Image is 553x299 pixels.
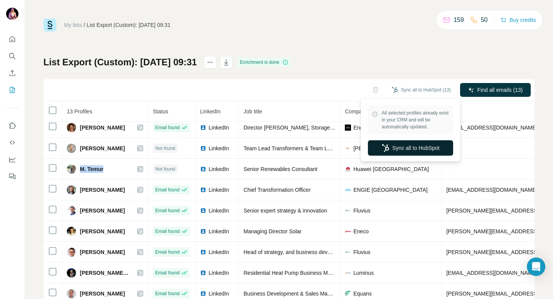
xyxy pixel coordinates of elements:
[243,208,327,214] span: Senior expert strategy & innovation
[6,49,18,63] button: Search
[353,124,367,131] span: Engie
[84,21,85,29] li: /
[155,145,175,152] span: Not found
[446,270,537,276] span: [EMAIL_ADDRESS][DOMAIN_NAME]
[6,119,18,133] button: Use Surfe on LinkedIn
[67,108,92,115] span: 13 Profiles
[200,208,206,214] img: LinkedIn logo
[67,144,76,153] img: Avatar
[446,125,537,131] span: [EMAIL_ADDRESS][DOMAIN_NAME]
[353,207,370,214] span: Fluvius
[209,290,229,297] span: LinkedIn
[345,187,351,193] img: company-logo
[43,18,56,32] img: Surfe Logo
[6,153,18,166] button: Dashboard
[67,289,76,298] img: Avatar
[500,15,536,25] button: Buy credits
[345,208,351,214] img: company-logo
[243,249,349,255] span: Head of strategy, and business development
[243,187,311,193] span: Chief Transformation Officer
[67,268,76,277] img: Avatar
[345,291,351,297] img: company-logo
[386,84,456,96] button: Sync all to HubSpot (13)
[67,248,76,257] img: Avatar
[155,228,179,235] span: Email found
[43,56,197,68] h1: List Export (Custom): [DATE] 09:31
[243,145,460,151] span: Team Lead Transformers & Team Lead Quality of Supply within Expertise Primary Systems
[209,248,229,256] span: LinkedIn
[155,186,179,193] span: Email found
[238,58,291,67] div: Enrichment is done
[209,228,229,235] span: LinkedIn
[200,187,206,193] img: LinkedIn logo
[446,187,537,193] span: [EMAIL_ADDRESS][DOMAIN_NAME]
[64,22,82,28] a: My lists
[209,145,229,152] span: LinkedIn
[454,15,464,25] p: 159
[200,145,206,151] img: LinkedIn logo
[243,291,439,297] span: Business Development & Sales Manager Energy Transition & Integrated Solutions
[6,66,18,80] button: Enrich CSV
[67,185,76,194] img: Avatar
[80,186,125,194] span: [PERSON_NAME]
[481,15,488,25] p: 50
[345,125,351,131] img: company-logo
[6,136,18,149] button: Use Surfe API
[209,186,229,194] span: LinkedIn
[243,166,317,172] span: Senior Renewables Consultant
[200,166,206,172] img: LinkedIn logo
[345,166,351,172] img: company-logo
[353,269,374,277] span: Luminus
[345,145,351,151] img: company-logo
[382,110,449,130] span: All selected profiles already exist in your CRM and will be automatically updated.
[80,145,125,152] span: [PERSON_NAME]
[200,125,206,131] img: LinkedIn logo
[80,248,125,256] span: [PERSON_NAME]
[353,228,369,235] span: Eneco
[345,249,351,255] img: company-logo
[353,248,370,256] span: Fluvius
[204,56,216,68] button: actions
[80,124,125,131] span: [PERSON_NAME]
[155,124,179,131] span: Email found
[6,8,18,20] img: Avatar
[6,169,18,183] button: Feedback
[243,270,344,276] span: Residential Heat Pump Business Manager
[155,269,179,276] span: Email found
[6,83,18,97] button: My lists
[209,124,229,131] span: LinkedIn
[209,165,229,173] span: LinkedIn
[200,291,206,297] img: LinkedIn logo
[353,186,427,194] span: ENGIE [GEOGRAPHIC_DATA]
[477,86,523,94] span: Find all emails (13)
[80,207,125,214] span: [PERSON_NAME]
[80,228,125,235] span: [PERSON_NAME]
[209,269,229,277] span: LinkedIn
[80,269,129,277] span: [PERSON_NAME], CFA
[243,228,301,234] span: Managing Director Solar
[345,228,351,234] img: company-logo
[353,145,437,152] span: [PERSON_NAME] System Operator
[345,270,351,276] img: company-logo
[87,21,171,29] div: List Export (Custom): [DATE] 09:31
[67,227,76,236] img: Avatar
[67,206,76,215] img: Avatar
[80,165,103,173] span: M. Temur
[153,108,168,115] span: Status
[67,123,76,132] img: Avatar
[209,207,229,214] span: LinkedIn
[200,108,220,115] span: LinkedIn
[368,140,453,156] button: Sync all to HubSpot
[155,249,179,256] span: Email found
[243,108,262,115] span: Job title
[6,32,18,46] button: Quick start
[155,207,179,214] span: Email found
[200,228,206,234] img: LinkedIn logo
[243,125,393,131] span: Director [PERSON_NAME], Storage & Decentralised Flexibility
[353,290,371,297] span: Equans
[200,270,206,276] img: LinkedIn logo
[200,249,206,255] img: LinkedIn logo
[155,290,179,297] span: Email found
[345,108,368,115] span: Company
[460,83,531,97] button: Find all emails (13)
